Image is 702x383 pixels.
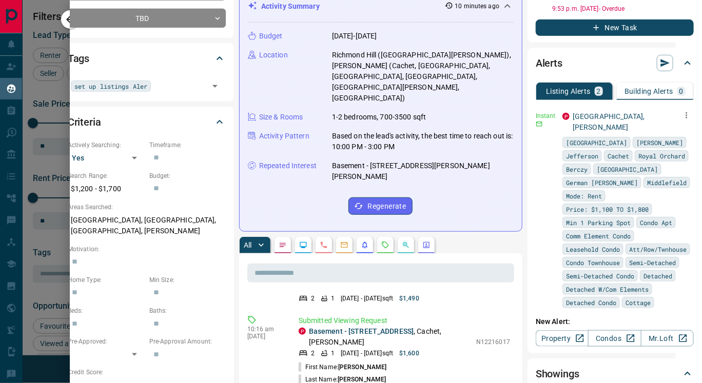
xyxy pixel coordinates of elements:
p: Min Size: [149,275,226,285]
p: Pre-Approved: [68,337,144,346]
span: Semi-Detached [629,257,676,268]
p: Basement - [STREET_ADDRESS][PERSON_NAME][PERSON_NAME] [332,160,514,182]
span: German [PERSON_NAME] [566,177,638,188]
p: [GEOGRAPHIC_DATA], [GEOGRAPHIC_DATA], [GEOGRAPHIC_DATA], [PERSON_NAME] [68,212,226,239]
p: Activity Summary [261,1,320,12]
p: All [244,241,252,249]
p: 2 [311,294,315,303]
span: [PERSON_NAME] [338,376,386,383]
p: Beds: [68,306,144,315]
span: Middlefield [647,177,687,188]
p: Budget [259,31,283,42]
p: Baths: [149,306,226,315]
a: [GEOGRAPHIC_DATA], [PERSON_NAME] [573,112,645,131]
span: Mode: Rent [566,191,602,201]
p: Size & Rooms [259,112,303,123]
a: Mr.Loft [641,330,694,347]
p: 2 [597,88,601,95]
svg: Notes [279,241,287,249]
span: [PERSON_NAME] [338,364,386,371]
p: , Cachet, [PERSON_NAME] [309,326,471,348]
p: Search Range: [68,171,144,180]
span: [PERSON_NAME] [636,137,683,148]
p: 1 [331,349,335,358]
svg: Requests [381,241,389,249]
p: Activity Pattern [259,131,309,142]
h2: Criteria [68,114,101,130]
p: 1-2 bedrooms, 700-3500 sqft [332,112,426,123]
span: Detached [643,271,672,281]
p: [DATE] [247,333,283,340]
svg: Lead Browsing Activity [299,241,307,249]
span: Detached Condo [566,297,616,308]
p: First Name: [299,362,387,372]
span: Cachet [608,151,629,161]
p: Richmond Hill ([GEOGRAPHIC_DATA][PERSON_NAME]), [PERSON_NAME] (Cachet, [GEOGRAPHIC_DATA], [GEOGRA... [332,50,514,104]
svg: Email [536,120,543,128]
p: Credit Score: [68,368,226,377]
p: 0 [679,88,684,95]
p: Listing Alerts [546,88,591,95]
span: Condo Townhouse [566,257,620,268]
span: Jefferson [566,151,598,161]
p: $1,200 - $1,700 [68,180,144,197]
a: Basement - [STREET_ADDRESS] [309,327,414,335]
p: 10 minutes ago [455,2,500,11]
p: Home Type: [68,275,144,285]
p: Motivation: [68,245,226,254]
a: Property [536,330,589,347]
svg: Listing Alerts [361,241,369,249]
span: [GEOGRAPHIC_DATA] [566,137,627,148]
div: Alerts [536,51,694,75]
p: Actively Searching: [68,140,144,150]
h2: Showings [536,366,579,382]
div: TBD [68,9,226,28]
span: [GEOGRAPHIC_DATA] [597,164,658,174]
p: Instant [536,111,556,120]
p: Repeated Interest [259,160,317,171]
span: Semi-Detached Condo [566,271,634,281]
h2: Tags [68,50,89,67]
span: Min 1 Parking Spot [566,217,631,228]
span: Cottage [626,297,651,308]
span: Price: $1,100 TO $1,800 [566,204,649,214]
span: Berczy [566,164,588,174]
span: Condo Apt [640,217,672,228]
p: Building Alerts [625,88,673,95]
p: Timeframe: [149,140,226,150]
div: property.ca [299,328,306,335]
h2: Alerts [536,55,562,71]
p: 2 [311,349,315,358]
div: property.ca [562,113,570,120]
p: $1,600 [399,349,419,358]
svg: Calls [320,241,328,249]
p: $1,490 [399,294,419,303]
span: Comm Element Condo [566,231,631,241]
div: Yes [68,150,144,166]
button: Regenerate [348,197,413,215]
svg: Emails [340,241,348,249]
svg: Agent Actions [422,241,431,249]
button: Open [208,79,222,93]
button: New Task [536,19,694,36]
span: Detached W/Com Elements [566,284,649,294]
p: Areas Searched: [68,203,226,212]
p: [DATE]-[DATE] [332,31,377,42]
div: Criteria [68,110,226,134]
p: Submitted Viewing Request [299,315,510,326]
p: 9:53 p.m. [DATE] - Overdue [552,4,694,13]
p: [DATE] - [DATE] sqft [341,349,393,358]
p: Pre-Approval Amount: [149,337,226,346]
span: Leasehold Condo [566,244,620,254]
p: Based on the lead's activity, the best time to reach out is: 10:00 PM - 3:00 PM [332,131,514,152]
a: Condos [588,330,641,347]
p: New Alert: [536,316,694,327]
div: Tags [68,46,226,71]
span: set up listings Aler [74,81,147,91]
p: Location [259,50,288,61]
span: Att/Row/Twnhouse [629,244,687,254]
svg: Opportunities [402,241,410,249]
p: N12216017 [476,337,510,347]
p: 10:16 am [247,326,283,333]
p: [DATE] - [DATE] sqft [341,294,393,303]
